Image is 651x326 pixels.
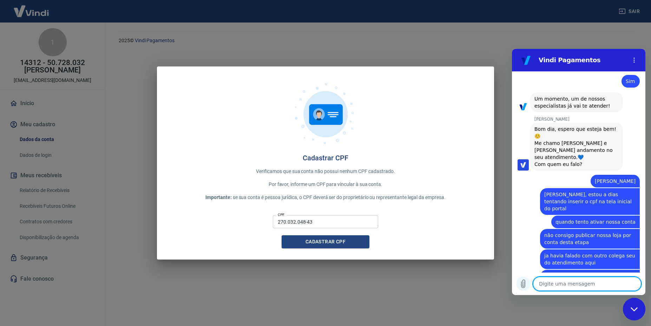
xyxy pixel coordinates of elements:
p: Verificamos que sua conta não possui nenhum CPF cadastrado. [168,168,483,175]
button: Cadastrar CPF [282,235,369,248]
p: Por favor, informe um CPF para vincular à sua conta. [168,181,483,188]
p: se sua conta é pessoa jurídica, o CPF deverá ser do proprietário ou representante legal da empresa. [168,194,483,201]
label: CPF [278,212,284,217]
iframe: Botão para abrir a janela de mensagens, conversa em andamento [623,298,645,320]
h4: Cadastrar CPF [168,154,483,162]
img: cpf.717f05c5be8aae91fe8f.png [290,78,361,148]
span: Importante: [205,194,231,200]
iframe: Janela de mensagens [512,49,645,295]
